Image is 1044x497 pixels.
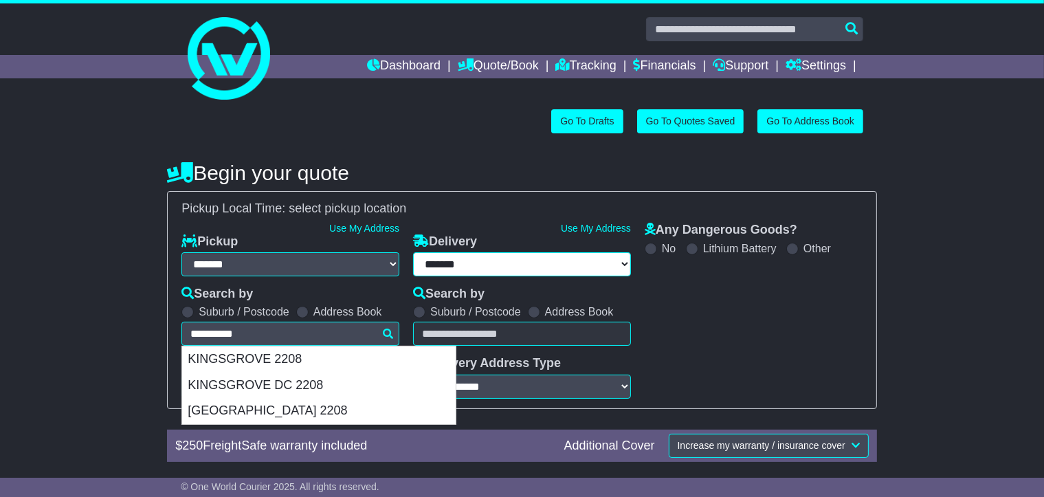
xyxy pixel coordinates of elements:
[199,305,289,318] label: Suburb / Postcode
[181,481,379,492] span: © One World Courier 2025. All rights reserved.
[175,201,869,217] div: Pickup Local Time:
[182,373,456,399] div: KINGSGROVE DC 2208
[561,223,631,234] a: Use My Address
[556,55,617,78] a: Tracking
[182,346,456,373] div: KINGSGROVE 2208
[551,109,623,133] a: Go To Drafts
[181,234,238,250] label: Pickup
[181,287,253,302] label: Search by
[637,109,744,133] a: Go To Quotes Saved
[645,223,797,238] label: Any Dangerous Goods?
[182,398,456,424] div: [GEOGRAPHIC_DATA] 2208
[167,162,877,184] h4: Begin your quote
[713,55,768,78] a: Support
[803,242,831,255] label: Other
[545,305,614,318] label: Address Book
[678,440,845,451] span: Increase my warranty / insurance cover
[662,242,676,255] label: No
[757,109,863,133] a: Go To Address Book
[634,55,696,78] a: Financials
[289,201,406,215] span: select pickup location
[329,223,399,234] a: Use My Address
[413,287,485,302] label: Search by
[786,55,846,78] a: Settings
[669,434,869,458] button: Increase my warranty / insurance cover
[557,439,662,454] div: Additional Cover
[413,234,477,250] label: Delivery
[182,439,203,452] span: 250
[703,242,777,255] label: Lithium Battery
[367,55,441,78] a: Dashboard
[430,305,521,318] label: Suburb / Postcode
[413,356,561,371] label: Delivery Address Type
[313,305,382,318] label: Address Book
[458,55,539,78] a: Quote/Book
[168,439,557,454] div: $ FreightSafe warranty included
